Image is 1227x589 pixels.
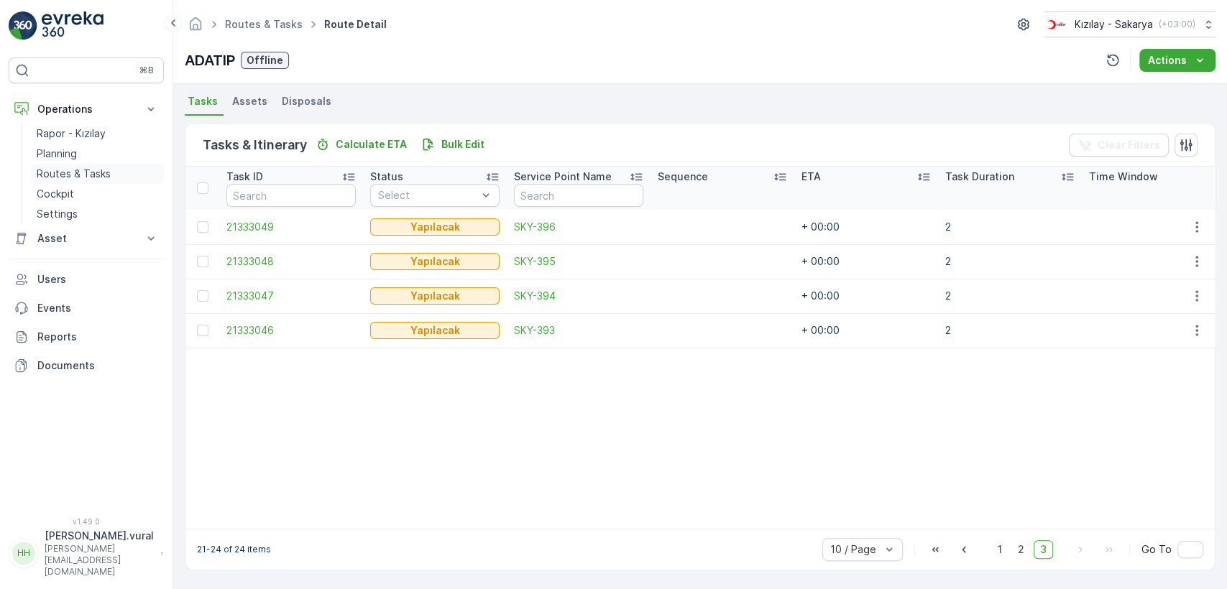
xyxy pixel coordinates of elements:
[37,102,135,116] p: Operations
[226,220,356,234] a: 21333049
[9,294,164,323] a: Events
[1139,49,1215,72] button: Actions
[938,210,1082,244] td: 2
[31,184,164,204] a: Cockpit
[9,224,164,253] button: Asset
[378,188,477,203] p: Select
[188,22,203,34] a: Homepage
[801,170,821,184] p: ETA
[45,543,154,578] p: [PERSON_NAME][EMAIL_ADDRESS][DOMAIN_NAME]
[410,289,460,303] p: Yapılacak
[9,517,164,526] span: v 1.49.0
[197,221,208,233] div: Toggle Row Selected
[282,94,331,108] span: Disposals
[37,207,78,221] p: Settings
[9,11,37,40] img: logo
[37,330,158,344] p: Reports
[938,244,1082,279] td: 2
[9,323,164,351] a: Reports
[247,53,283,68] p: Offline
[514,323,643,338] a: SKY-393
[197,325,208,336] div: Toggle Row Selected
[370,170,403,184] p: Status
[241,52,289,69] button: Offline
[794,279,938,313] td: + 00:00
[415,136,490,153] button: Bulk Edit
[938,313,1082,348] td: 2
[12,542,35,565] div: HH
[1148,53,1187,68] p: Actions
[991,540,1008,559] span: 1
[1044,17,1069,32] img: k%C4%B1z%C4%B1lay_DTAvauz.png
[37,187,74,201] p: Cockpit
[42,11,104,40] img: logo_light-DOdMpM7g.png
[514,170,612,184] p: Service Point Name
[1075,17,1153,32] p: Kızılay - Sakarya
[9,529,164,578] button: HH[PERSON_NAME].vural[PERSON_NAME][EMAIL_ADDRESS][DOMAIN_NAME]
[37,167,111,181] p: Routes & Tasks
[185,50,235,71] p: ADATIP
[226,170,263,184] p: Task ID
[37,358,158,373] p: Documents
[1034,540,1053,559] span: 3
[37,231,135,246] p: Asset
[45,529,154,543] p: [PERSON_NAME].vural
[1089,170,1158,184] p: Time Window
[441,137,484,152] p: Bulk Edit
[188,94,218,108] span: Tasks
[514,184,643,207] input: Search
[370,322,500,339] button: Yapılacak
[37,126,106,141] p: Rapor - Kızılay
[1159,19,1195,30] p: ( +03:00 )
[310,136,413,153] button: Calculate ETA
[37,272,158,287] p: Users
[1011,540,1031,559] span: 2
[370,253,500,270] button: Yapılacak
[37,147,77,161] p: Planning
[9,351,164,380] a: Documents
[9,265,164,294] a: Users
[9,95,164,124] button: Operations
[197,256,208,267] div: Toggle Row Selected
[1044,11,1215,37] button: Kızılay - Sakarya(+03:00)
[336,137,407,152] p: Calculate ETA
[232,94,267,108] span: Assets
[794,244,938,279] td: + 00:00
[226,323,356,338] a: 21333046
[197,544,271,555] p: 21-24 of 24 items
[514,220,643,234] a: SKY-396
[321,17,390,32] span: Route Detail
[514,289,643,303] a: SKY-394
[226,184,356,207] input: Search
[31,164,164,184] a: Routes & Tasks
[37,301,158,315] p: Events
[794,313,938,348] td: + 00:00
[945,170,1014,184] p: Task Duration
[226,254,356,269] a: 21333048
[225,18,303,30] a: Routes & Tasks
[226,289,356,303] a: 21333047
[370,218,500,236] button: Yapılacak
[410,220,460,234] p: Yapılacak
[410,254,460,269] p: Yapılacak
[1069,134,1169,157] button: Clear Filters
[197,290,208,302] div: Toggle Row Selected
[370,287,500,305] button: Yapılacak
[658,170,708,184] p: Sequence
[410,323,460,338] p: Yapılacak
[938,279,1082,313] td: 2
[31,124,164,144] a: Rapor - Kızılay
[203,135,307,155] p: Tasks & Itinerary
[514,254,643,269] a: SKY-395
[31,204,164,224] a: Settings
[139,65,154,76] p: ⌘B
[794,210,938,244] td: + 00:00
[1098,138,1160,152] p: Clear Filters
